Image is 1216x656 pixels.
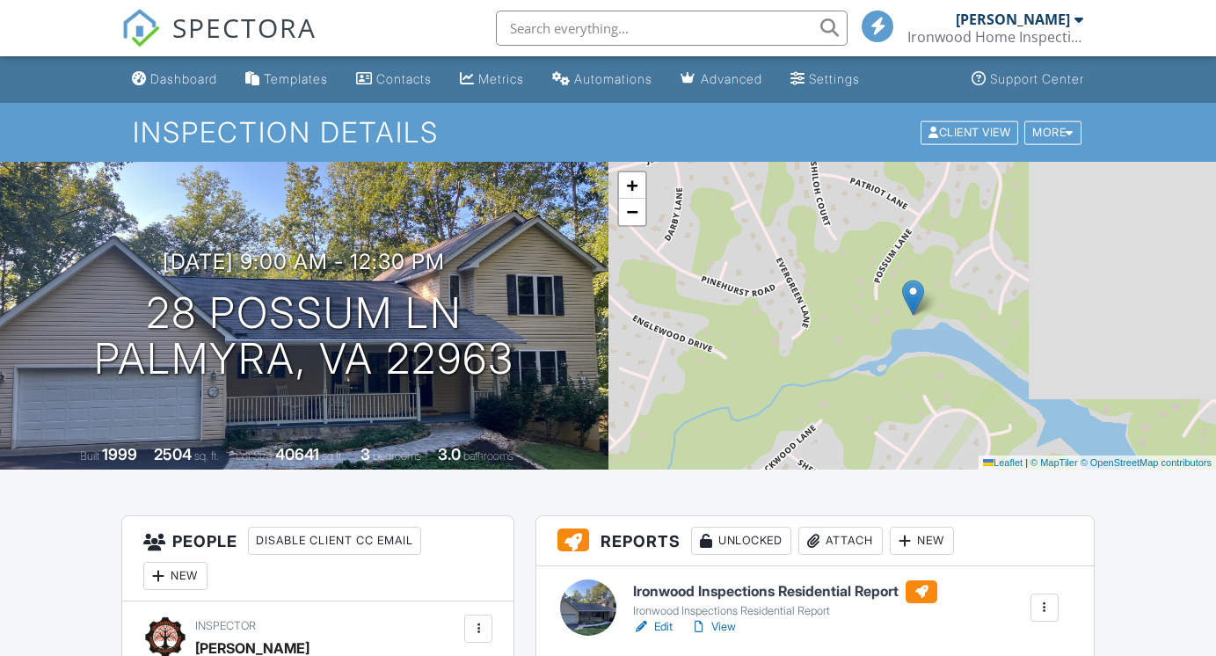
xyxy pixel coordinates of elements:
[783,63,867,96] a: Settings
[983,457,1023,468] a: Leaflet
[360,445,370,463] div: 3
[809,71,860,86] div: Settings
[376,71,432,86] div: Contacts
[154,445,192,463] div: 2504
[102,445,137,463] div: 1999
[690,618,736,636] a: View
[691,527,791,555] div: Unlocked
[536,516,1093,566] h3: Reports
[264,71,328,86] div: Templates
[194,449,219,463] span: sq. ft.
[463,449,513,463] span: bathrooms
[674,63,769,96] a: Advanced
[633,618,673,636] a: Edit
[1030,457,1078,468] a: © MapTiler
[121,9,160,47] img: The Best Home Inspection Software - Spectora
[496,11,848,46] input: Search everything...
[965,63,1091,96] a: Support Center
[798,527,883,555] div: Attach
[125,63,224,96] a: Dashboard
[238,63,335,96] a: Templates
[438,445,461,463] div: 3.0
[150,71,217,86] div: Dashboard
[478,71,524,86] div: Metrics
[921,120,1018,144] div: Client View
[619,172,645,199] a: Zoom in
[248,527,421,555] div: Disable Client CC Email
[121,24,317,61] a: SPECTORA
[626,200,637,222] span: −
[545,63,659,96] a: Automations (Basic)
[453,63,531,96] a: Metrics
[574,71,652,86] div: Automations
[1024,120,1081,144] div: More
[619,199,645,225] a: Zoom out
[195,619,256,632] span: Inspector
[322,449,344,463] span: sq.ft.
[633,580,937,603] h6: Ironwood Inspections Residential Report
[94,290,514,383] h1: 28 Possum Ln Palmyra, VA 22963
[633,580,937,619] a: Ironwood Inspections Residential Report Ironwood Inspections Residential Report
[990,71,1084,86] div: Support Center
[122,516,513,601] h3: People
[275,445,319,463] div: 40641
[163,250,445,273] h3: [DATE] 9:00 am - 12:30 pm
[373,449,421,463] span: bedrooms
[143,562,208,590] div: New
[890,527,954,555] div: New
[633,604,937,618] div: Ironwood Inspections Residential Report
[701,71,762,86] div: Advanced
[349,63,439,96] a: Contacts
[172,9,317,46] span: SPECTORA
[956,11,1070,28] div: [PERSON_NAME]
[133,117,1083,148] h1: Inspection Details
[80,449,99,463] span: Built
[1081,457,1212,468] a: © OpenStreetMap contributors
[902,280,924,316] img: Marker
[907,28,1083,46] div: Ironwood Home Inspections
[626,174,637,196] span: +
[919,125,1023,138] a: Client View
[236,449,273,463] span: Lot Size
[1025,457,1028,468] span: |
